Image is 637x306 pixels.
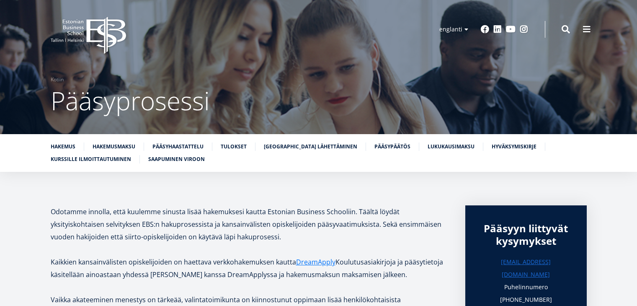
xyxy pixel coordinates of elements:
a: Pääsypäätös [374,143,410,151]
font: [EMAIL_ADDRESS][DOMAIN_NAME] [501,258,551,278]
font: Pääsyprosessi [51,83,210,118]
a: [GEOGRAPHIC_DATA] lähettäminen [264,143,357,151]
font: Tulokset [221,143,247,150]
font: Lukukausimaksu [428,143,475,150]
a: Hakemusmaksu [93,143,135,151]
font: Pääsyhaastattelu [152,143,204,150]
a: DreamApply [296,256,335,268]
font: Pääsypäätös [374,143,410,150]
font: Hakemusmaksu [93,143,135,150]
font: [GEOGRAPHIC_DATA] lähettäminen [264,143,357,150]
font: Odotamme innolla, että kuulemme sinusta lisää hakemuksesi kautta Estonian Business Schooliin. Tää... [51,207,441,241]
font: Kotiin [51,76,64,83]
font: DreamApply [296,257,335,267]
a: Kurssille ilmoittautuminen [51,155,131,163]
a: [EMAIL_ADDRESS][DOMAIN_NAME] [482,256,570,281]
font: Kaikkien kansainvälisten opiskelijoiden on haettava verkkohakemuksen kautta [51,257,296,267]
font: Puhelinnumero [PHONE_NUMBER] [500,283,552,303]
font: Hakemus [51,143,75,150]
a: Pääsyhaastattelu [152,143,204,151]
a: Kotiin [51,75,64,84]
a: Hyväksymiskirje [492,143,536,151]
a: Saapuminen Viroon [148,155,205,163]
a: Hakemus [51,143,75,151]
a: Tulokset [221,143,247,151]
font: Pääsyyn liittyvät kysymykset [484,221,568,248]
a: Lukukausimaksu [428,143,475,151]
font: Hyväksymiskirje [492,143,536,150]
